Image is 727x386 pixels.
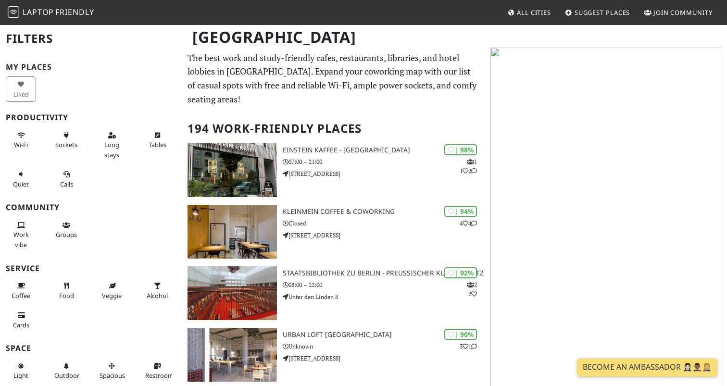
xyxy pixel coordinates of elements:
[14,140,28,149] span: Stable Wi-Fi
[283,219,485,228] p: Closed
[640,4,716,21] a: Join Community
[283,157,485,166] p: 07:00 – 21:00
[444,206,477,217] div: | 94%
[51,358,82,384] button: Outdoor
[577,358,717,376] a: Become an Ambassador 🤵🏻‍♀️🤵🏾‍♂️🤵🏼‍♀️
[444,329,477,340] div: | 90%
[283,354,485,363] p: [STREET_ADDRESS]
[283,342,485,351] p: Unknown
[54,371,79,380] span: Outdoor area
[188,114,479,143] h2: 194 Work-Friendly Places
[517,8,551,17] span: All Cities
[51,217,82,243] button: Groups
[142,278,173,303] button: Alcohol
[6,62,176,72] h3: My Places
[188,51,479,106] p: The best work and study-friendly cafes, restaurants, libraries, and hotel lobbies in [GEOGRAPHIC_...
[6,358,36,384] button: Light
[283,269,485,277] h3: Staatsbibliothek zu Berlin - Preußischer Kulturbesitz
[182,143,485,197] a: Einstein Kaffee - Charlottenburg | 98% 112 Einstein Kaffee - [GEOGRAPHIC_DATA] 07:00 – 21:00 [STR...
[283,292,485,301] p: Unter den Linden 8
[460,219,477,228] p: 4 4
[142,358,173,384] button: Restroom
[59,291,74,300] span: Food
[13,230,29,249] span: People working
[6,203,176,212] h3: Community
[12,291,30,300] span: Coffee
[188,328,277,382] img: URBAN LOFT Berlin
[283,331,485,339] h3: URBAN LOFT [GEOGRAPHIC_DATA]
[142,127,173,153] button: Tables
[283,169,485,178] p: [STREET_ADDRESS]
[102,291,122,300] span: Veggie
[6,307,36,333] button: Cards
[6,278,36,303] button: Coffee
[8,4,94,21] a: LaptopFriendly LaptopFriendly
[147,291,168,300] span: Alcohol
[460,157,477,175] p: 1 1 2
[188,266,277,320] img: Staatsbibliothek zu Berlin - Preußischer Kulturbesitz
[182,205,485,259] a: KleinMein Coffee & Coworking | 94% 44 KleinMein Coffee & Coworking Closed [STREET_ADDRESS]
[283,146,485,154] h3: Einstein Kaffee - [GEOGRAPHIC_DATA]
[97,127,127,162] button: Long stays
[561,4,634,21] a: Suggest Places
[444,144,477,155] div: | 98%
[13,180,29,188] span: Quiet
[6,344,176,353] h3: Space
[8,6,19,18] img: LaptopFriendly
[188,205,277,259] img: KleinMein Coffee & Coworking
[23,7,54,17] span: Laptop
[6,24,176,53] h2: Filters
[6,166,36,192] button: Quiet
[6,127,36,153] button: Wi-Fi
[6,113,176,122] h3: Productivity
[51,127,82,153] button: Sockets
[97,358,127,384] button: Spacious
[13,321,29,329] span: Credit cards
[185,24,483,50] h1: [GEOGRAPHIC_DATA]
[51,278,82,303] button: Food
[100,371,125,380] span: Spacious
[653,8,713,17] span: Join Community
[283,208,485,216] h3: KleinMein Coffee & Coworking
[51,166,82,192] button: Calls
[55,140,77,149] span: Power sockets
[460,342,477,351] p: 3 1
[145,371,174,380] span: Restroom
[188,143,277,197] img: Einstein Kaffee - Charlottenburg
[575,8,630,17] span: Suggest Places
[56,230,77,239] span: Group tables
[6,217,36,252] button: Work vibe
[182,266,485,320] a: Staatsbibliothek zu Berlin - Preußischer Kulturbesitz | 92% 22 Staatsbibliothek zu Berlin - Preuß...
[60,180,73,188] span: Video/audio calls
[467,280,477,299] p: 2 2
[444,267,477,278] div: | 92%
[503,4,555,21] a: All Cities
[149,140,166,149] span: Work-friendly tables
[283,231,485,240] p: [STREET_ADDRESS]
[104,140,119,159] span: Long stays
[97,278,127,303] button: Veggie
[182,328,485,382] a: URBAN LOFT Berlin | 90% 31 URBAN LOFT [GEOGRAPHIC_DATA] Unknown [STREET_ADDRESS]
[6,264,176,273] h3: Service
[13,371,28,380] span: Natural light
[283,280,485,289] p: 08:00 – 22:00
[55,7,94,17] span: Friendly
